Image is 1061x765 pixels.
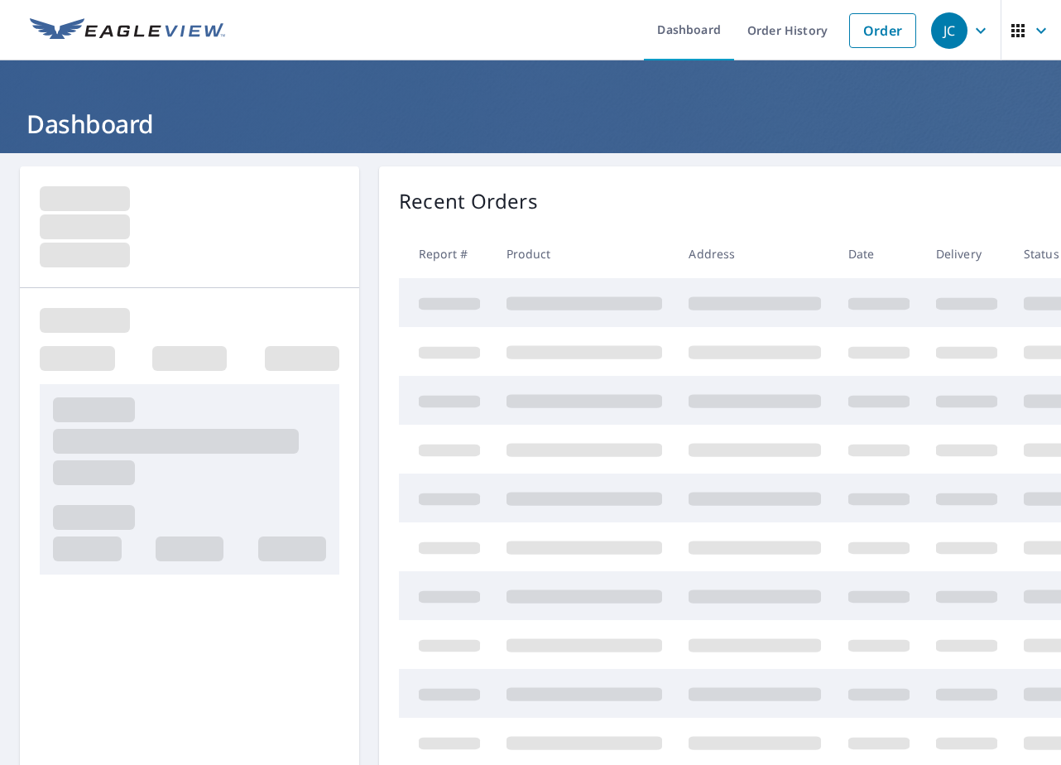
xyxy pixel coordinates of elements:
[931,12,967,49] div: JC
[849,13,916,48] a: Order
[835,229,923,278] th: Date
[923,229,1011,278] th: Delivery
[399,186,538,216] p: Recent Orders
[493,229,675,278] th: Product
[20,107,1041,141] h1: Dashboard
[675,229,834,278] th: Address
[399,229,493,278] th: Report #
[30,18,225,43] img: EV Logo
